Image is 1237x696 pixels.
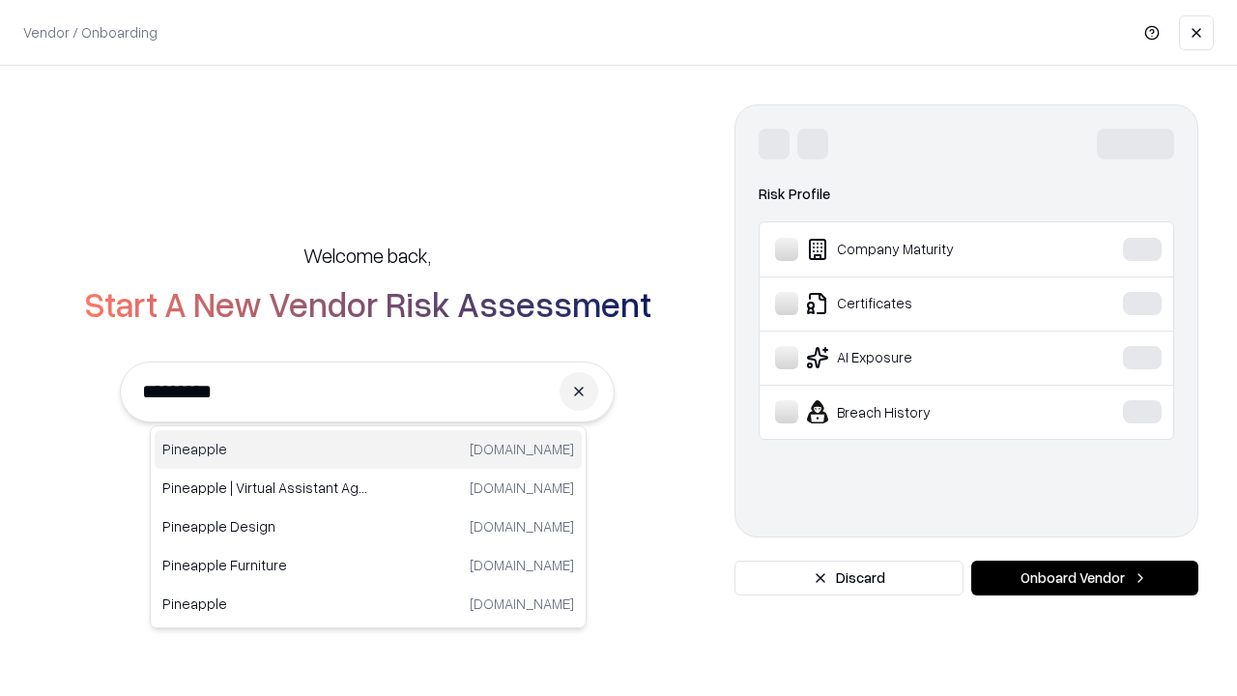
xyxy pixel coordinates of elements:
[470,555,574,575] p: [DOMAIN_NAME]
[470,594,574,614] p: [DOMAIN_NAME]
[23,22,158,43] p: Vendor / Onboarding
[734,561,964,595] button: Discard
[470,439,574,459] p: [DOMAIN_NAME]
[470,478,574,498] p: [DOMAIN_NAME]
[759,183,1174,206] div: Risk Profile
[162,478,368,498] p: Pineapple | Virtual Assistant Agency
[84,284,651,323] h2: Start A New Vendor Risk Assessment
[971,561,1198,595] button: Onboard Vendor
[775,346,1064,369] div: AI Exposure
[775,292,1064,315] div: Certificates
[162,516,368,536] p: Pineapple Design
[162,594,368,614] p: Pineapple
[150,425,587,628] div: Suggestions
[162,555,368,575] p: Pineapple Furniture
[775,238,1064,261] div: Company Maturity
[775,400,1064,423] div: Breach History
[162,439,368,459] p: Pineapple
[470,516,574,536] p: [DOMAIN_NAME]
[303,242,431,269] h5: Welcome back,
